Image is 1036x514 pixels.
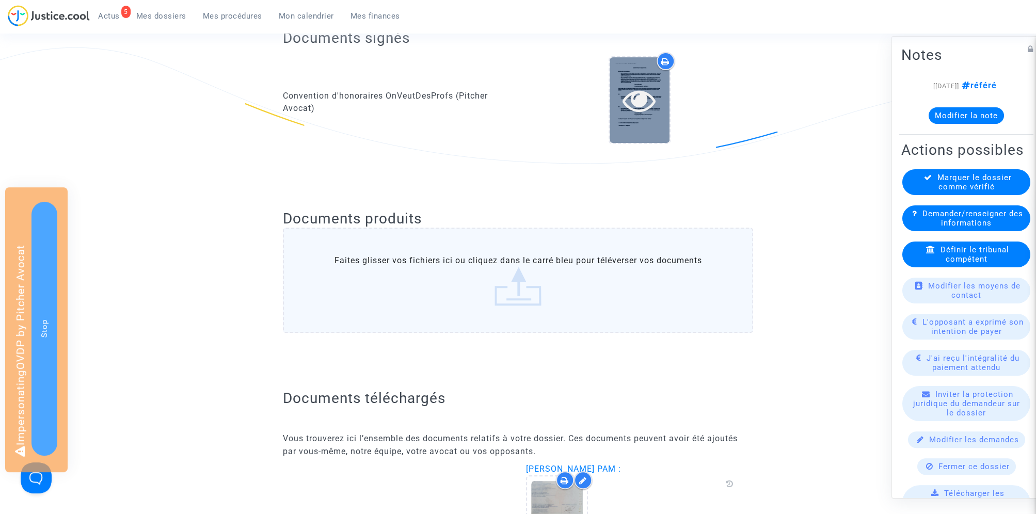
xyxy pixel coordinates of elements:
[913,390,1020,417] span: Inviter la protection juridique du demandeur sur le dossier
[195,8,270,24] a: Mes procédures
[283,29,410,47] h2: Documents signés
[283,210,753,228] h2: Documents produits
[270,8,342,24] a: Mon calendrier
[959,81,997,90] span: référé
[8,5,90,26] img: jc-logo.svg
[283,433,738,456] span: Vous trouverez ici l’ensemble des documents relatifs à votre dossier. Ces documents peuvent avoir...
[929,435,1019,444] span: Modifier les demandes
[121,6,131,18] div: 5
[21,462,52,493] iframe: Help Scout Beacon - Open
[927,354,1019,372] span: J'ai reçu l'intégralité du paiement attendu
[342,8,408,24] a: Mes finances
[40,319,49,338] span: Stop
[31,202,57,456] button: Stop
[279,11,334,21] span: Mon calendrier
[350,11,400,21] span: Mes finances
[98,11,120,21] span: Actus
[283,389,753,407] h2: Documents téléchargés
[128,8,195,24] a: Mes dossiers
[941,245,1009,264] span: Définir le tribunal compétent
[901,46,1031,64] h2: Notes
[136,11,186,21] span: Mes dossiers
[928,281,1021,300] span: Modifier les moyens de contact
[901,141,1031,159] h2: Actions possibles
[938,462,1010,471] span: Fermer ce dossier
[933,82,959,90] span: [[DATE]]
[526,464,621,474] span: [PERSON_NAME] PAM :
[929,107,1004,124] button: Modifier la note
[922,317,1024,336] span: L'opposant a exprimé son intention de payer
[5,187,68,472] div: Impersonating
[90,8,128,24] a: 5Actus
[283,90,511,115] div: Convention d'honoraires OnVeutDesProfs (Pitcher Avocat)
[922,209,1023,228] span: Demander/renseigner des informations
[937,173,1012,191] span: Marquer le dossier comme vérifié
[203,11,262,21] span: Mes procédures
